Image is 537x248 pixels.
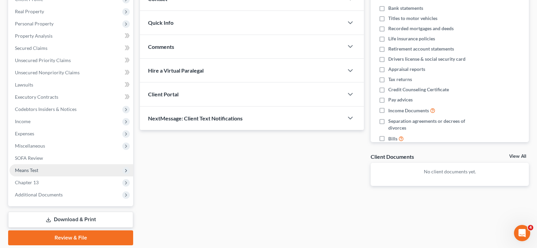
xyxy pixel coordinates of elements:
[15,179,39,185] span: Chapter 13
[388,35,435,42] span: Life insurance policies
[388,86,449,93] span: Credit Counseling Certificate
[388,96,413,103] span: Pay advices
[528,225,533,230] span: 4
[148,19,173,26] span: Quick Info
[15,82,33,88] span: Lawsuits
[9,91,133,103] a: Executory Contracts
[388,66,425,73] span: Appraisal reports
[388,135,397,142] span: Bills
[388,15,437,22] span: Titles to motor vehicles
[388,76,412,83] span: Tax returns
[8,230,133,245] a: Review & File
[9,152,133,164] a: SOFA Review
[15,57,71,63] span: Unsecured Priority Claims
[388,25,454,32] span: Recorded mortgages and deeds
[388,118,483,131] span: Separation agreements or decrees of divorces
[15,118,30,124] span: Income
[15,192,63,197] span: Additional Documents
[371,153,414,160] div: Client Documents
[9,79,133,91] a: Lawsuits
[148,91,179,97] span: Client Portal
[514,225,530,241] iframe: Intercom live chat
[15,45,47,51] span: Secured Claims
[376,168,523,175] p: No client documents yet.
[15,8,44,14] span: Real Property
[15,143,45,149] span: Miscellaneous
[148,115,243,121] span: NextMessage: Client Text Notifications
[15,33,53,39] span: Property Analysis
[9,42,133,54] a: Secured Claims
[15,70,80,75] span: Unsecured Nonpriority Claims
[9,66,133,79] a: Unsecured Nonpriority Claims
[388,56,466,62] span: Drivers license & social security card
[15,94,58,100] span: Executory Contracts
[509,154,526,159] a: View All
[148,43,174,50] span: Comments
[388,45,454,52] span: Retirement account statements
[388,5,423,12] span: Bank statements
[15,106,77,112] span: Codebtors Insiders & Notices
[9,54,133,66] a: Unsecured Priority Claims
[15,167,38,173] span: Means Test
[15,131,34,136] span: Expenses
[148,67,204,74] span: Hire a Virtual Paralegal
[9,30,133,42] a: Property Analysis
[15,21,54,26] span: Personal Property
[8,212,133,228] a: Download & Print
[15,155,43,161] span: SOFA Review
[388,107,429,114] span: Income Documents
